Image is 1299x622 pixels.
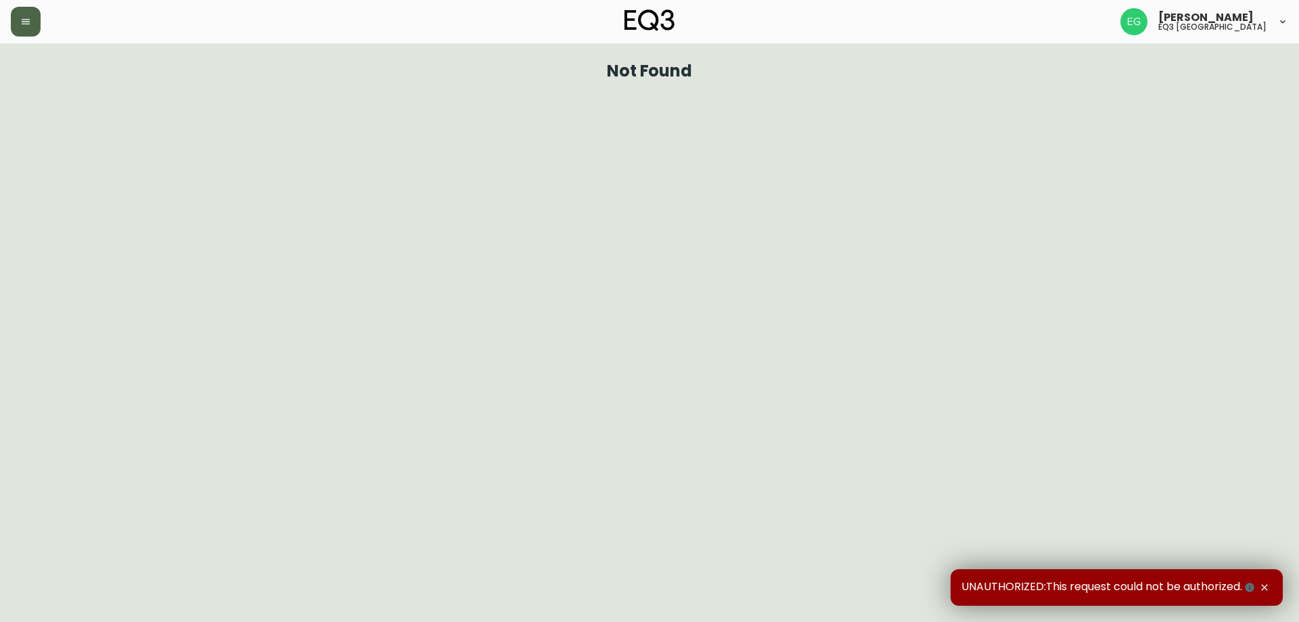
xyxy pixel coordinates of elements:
span: [PERSON_NAME] [1158,12,1254,23]
h5: eq3 [GEOGRAPHIC_DATA] [1158,23,1267,31]
img: db11c1629862fe82d63d0774b1b54d2b [1120,8,1147,35]
span: UNAUTHORIZED:This request could not be authorized. [961,580,1257,595]
h1: Not Found [607,65,693,77]
img: logo [624,9,675,31]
